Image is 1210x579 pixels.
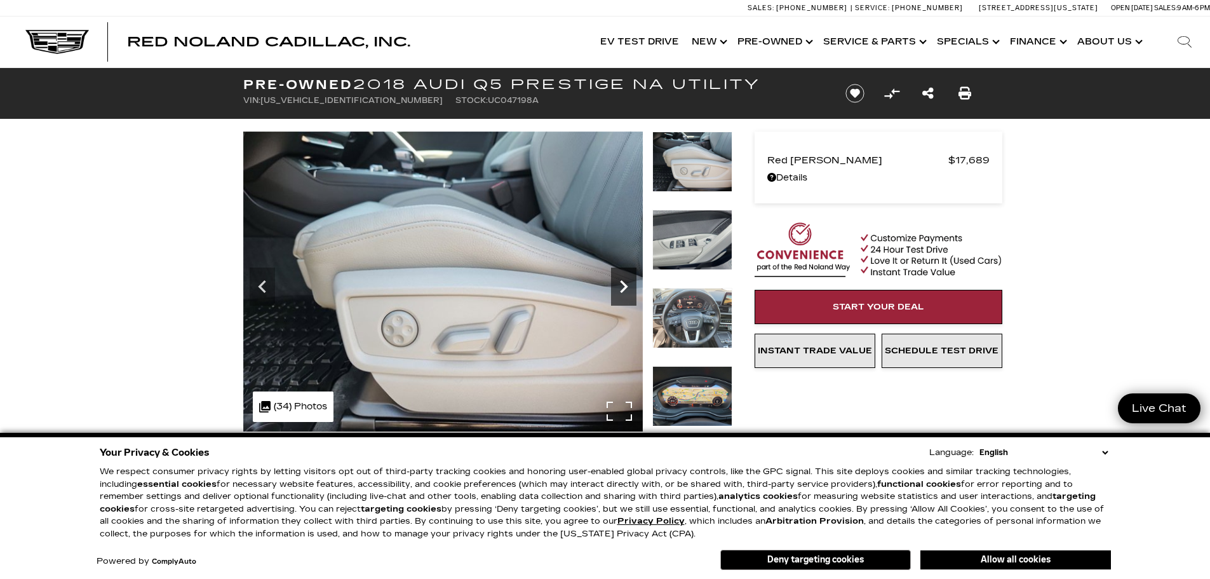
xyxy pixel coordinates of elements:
[765,516,864,526] strong: Arbitration Provision
[617,516,685,526] u: Privacy Policy
[948,151,990,169] span: $17,689
[97,557,196,566] div: Powered by
[755,334,875,368] a: Instant Trade Value
[979,4,1098,12] a: [STREET_ADDRESS][US_STATE]
[767,151,948,169] span: Red [PERSON_NAME]
[882,334,1002,368] a: Schedule Test Drive
[253,392,333,422] div: (34) Photos
[127,34,410,50] span: Red Noland Cadillac, Inc.
[127,36,410,48] a: Red Noland Cadillac, Inc.
[137,479,217,489] strong: essential cookies
[1118,393,1200,423] a: Live Chat
[100,444,210,461] span: Your Privacy & Cookies
[652,288,732,348] img: Used 2018 Blue Audi Prestige image 13
[855,4,890,12] span: Service:
[748,4,850,11] a: Sales: [PHONE_NUMBER]
[931,17,1004,67] a: Specials
[243,78,824,92] h1: 2018 Audi Q5 Prestige NA Utility
[243,132,643,432] img: Used 2018 Blue Audi Prestige image 11
[25,30,89,54] img: Cadillac Dark Logo with Cadillac White Text
[841,83,869,104] button: Save vehicle
[1154,4,1177,12] span: Sales:
[652,210,732,270] img: Used 2018 Blue Audi Prestige image 12
[748,4,774,12] span: Sales:
[877,479,961,489] strong: functional cookies
[776,4,847,12] span: [PHONE_NUMBER]
[611,268,636,306] div: Next
[767,169,990,187] a: Details
[100,491,1096,514] strong: targeting cookies
[758,346,872,356] span: Instant Trade Value
[976,446,1111,459] select: Language Select
[1126,401,1193,416] span: Live Chat
[250,268,275,306] div: Previous
[1159,17,1210,67] div: Search
[892,4,963,12] span: [PHONE_NUMBER]
[243,96,260,105] span: VIN:
[720,550,911,570] button: Deny targeting cookies
[731,17,817,67] a: Pre-Owned
[1004,17,1071,67] a: Finance
[1071,17,1146,67] a: About Us
[718,491,798,501] strong: analytics cookies
[922,85,934,102] a: Share this Pre-Owned 2018 Audi Q5 Prestige NA Utility
[260,96,443,105] span: [US_VEHICLE_IDENTIFICATION_NUMBER]
[685,17,731,67] a: New
[1177,4,1210,12] span: 9 AM-6 PM
[243,77,353,92] strong: Pre-Owned
[958,85,971,102] a: Print this Pre-Owned 2018 Audi Q5 Prestige NA Utility
[767,151,990,169] a: Red [PERSON_NAME] $17,689
[920,550,1111,569] button: Allow all cookies
[850,4,966,11] a: Service: [PHONE_NUMBER]
[652,132,732,192] img: Used 2018 Blue Audi Prestige image 11
[488,96,539,105] span: UC047198A
[885,346,998,356] span: Schedule Test Drive
[1111,4,1153,12] span: Open [DATE]
[929,449,974,457] div: Language:
[817,17,931,67] a: Service & Parts
[361,504,441,514] strong: targeting cookies
[882,84,901,103] button: Compare Vehicle
[755,290,1002,324] a: Start Your Deal
[594,17,685,67] a: EV Test Drive
[833,302,924,312] span: Start Your Deal
[455,96,488,105] span: Stock:
[152,558,196,566] a: ComplyAuto
[100,466,1111,540] p: We respect consumer privacy rights by letting visitors opt out of third-party tracking cookies an...
[652,366,732,426] img: Used 2018 Blue Audi Prestige image 14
